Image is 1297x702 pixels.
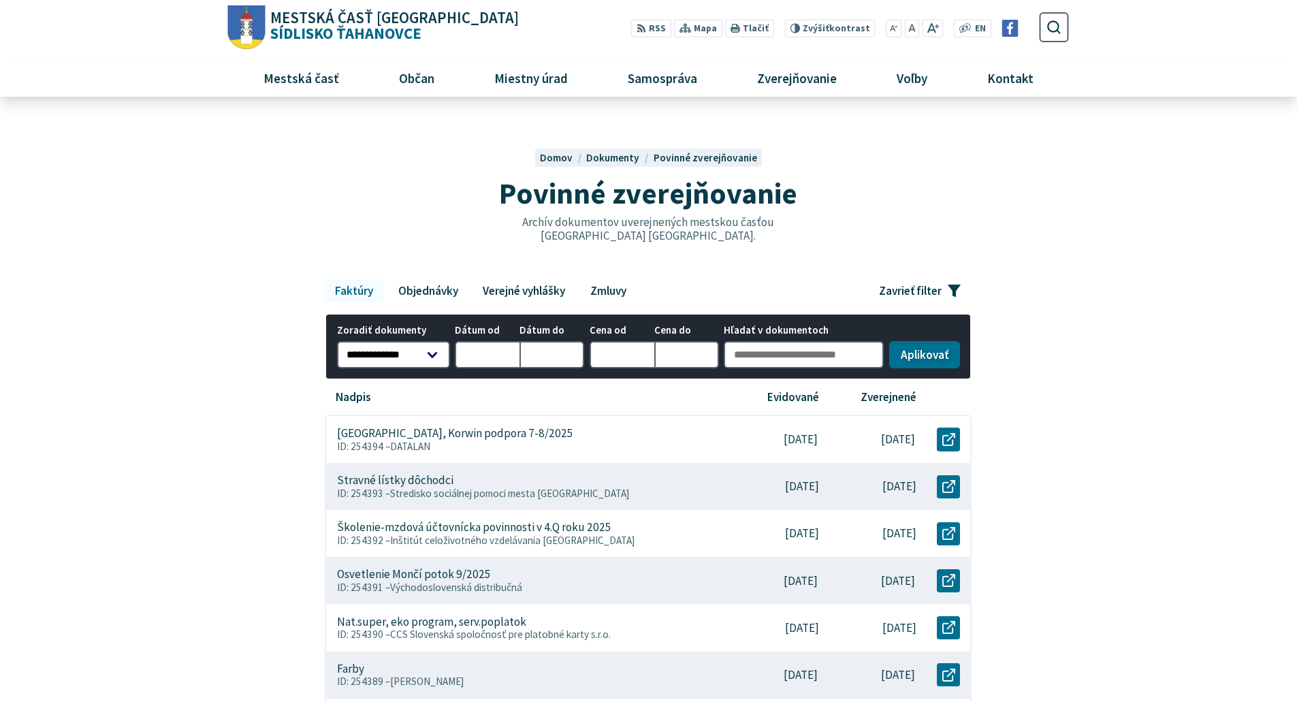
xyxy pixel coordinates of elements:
span: Mestská časť [GEOGRAPHIC_DATA] [270,10,519,26]
p: Nadpis [336,390,371,404]
p: ID: 254389 – [337,675,721,688]
button: Zmenšiť veľkosť písma [886,19,902,37]
span: Povinné zverejňovanie [499,174,797,212]
span: Zavrieť filter [879,284,942,298]
select: Zoradiť dokumenty [337,341,450,368]
p: Školenie-mzdová účtovnícka povinnosti v 4.Q roku 2025 [337,520,611,535]
p: [DATE] [881,432,915,447]
span: Voľby [892,59,933,96]
p: [DATE] [882,621,916,635]
a: Voľby [872,59,952,96]
button: Tlačiť [725,19,774,37]
p: [DATE] [784,432,818,447]
span: Dátum do [519,325,584,336]
p: Nat.super, eko program, serv.poplatok [337,615,526,629]
p: [DATE] [881,668,915,682]
a: Logo Sídlisko Ťahanovce, prejsť na domovskú stránku. [228,5,519,50]
a: Objednávky [388,279,468,302]
a: Miestny úrad [469,59,592,96]
p: ID: 254394 – [337,441,721,453]
span: Inštitút celoživotného vzdelávania [GEOGRAPHIC_DATA] [390,534,635,547]
button: Zväčšiť veľkosť písma [922,19,943,37]
a: Faktúry [325,279,383,302]
input: Dátum do [519,341,584,368]
p: [DATE] [882,479,916,494]
span: EN [975,22,986,36]
button: Zavrieť filter [869,279,972,302]
a: Mestská časť [238,59,364,96]
p: [DATE] [785,621,819,635]
span: Tlačiť [743,23,769,34]
input: Cena od [590,341,654,368]
a: Zverejňovanie [733,59,862,96]
p: ID: 254391 – [337,581,721,594]
span: Východoslovenská distribučná [390,581,522,594]
p: Evidované [767,390,819,404]
span: Zverejňovanie [752,59,842,96]
p: Zverejnené [861,390,916,404]
a: EN [972,22,990,36]
p: [DATE] [785,526,819,541]
button: Nastaviť pôvodnú veľkosť písma [904,19,919,37]
a: Domov [540,151,586,164]
a: Kontakt [963,59,1059,96]
span: Mestská časť [258,59,344,96]
span: Dátum od [455,325,519,336]
a: Dokumenty [586,151,653,164]
p: [DATE] [785,479,819,494]
a: Občan [374,59,459,96]
p: [DATE] [784,668,818,682]
button: Zvýšiťkontrast [784,19,875,37]
a: Zmluvy [580,279,636,302]
span: Kontakt [982,59,1039,96]
p: Stravné lístky dôchodci [337,473,453,488]
input: Cena do [654,341,719,368]
p: [DATE] [881,574,915,588]
p: Farby [337,662,364,676]
span: RSS [649,22,666,36]
p: [DATE] [882,526,916,541]
span: Stredisko sociálnej pomoci mesta [GEOGRAPHIC_DATA] [390,487,630,500]
span: Dokumenty [586,151,639,164]
button: Aplikovať [889,341,960,368]
p: Archív dokumentov uverejnených mestskou časťou [GEOGRAPHIC_DATA] [GEOGRAPHIC_DATA]. [493,215,803,243]
span: [PERSON_NAME] [390,675,464,688]
span: Sídlisko Ťahanovce [266,10,519,42]
span: Zvýšiť [803,22,829,34]
span: Zoradiť dokumenty [337,325,450,336]
p: ID: 254392 – [337,535,722,547]
a: Povinné zverejňovanie [654,151,757,164]
p: [GEOGRAPHIC_DATA], Korwin podpora 7-8/2025 [337,426,573,441]
span: Hľadať v dokumentoch [724,325,884,336]
span: Samospráva [622,59,702,96]
a: RSS [631,19,671,37]
span: Cena od [590,325,654,336]
input: Dátum od [455,341,519,368]
a: Verejné vyhlášky [473,279,575,302]
p: ID: 254393 – [337,488,722,500]
span: kontrast [803,23,870,34]
a: Samospráva [603,59,722,96]
p: ID: 254390 – [337,628,722,641]
input: Hľadať v dokumentoch [724,341,884,368]
span: Domov [540,151,573,164]
span: Občan [394,59,439,96]
span: Mapa [694,22,717,36]
p: [DATE] [784,574,818,588]
p: Osvetlenie Mončí potok 9/2025 [337,567,491,581]
img: Prejsť na domovskú stránku [228,5,266,50]
span: DATALAN [390,440,430,453]
span: CCS Slovenská spoločnosť pre platobné karty s.r.o. [390,628,611,641]
img: Prejsť na Facebook stránku [1002,20,1019,37]
a: Mapa [674,19,722,37]
span: Cena do [654,325,719,336]
span: Miestny úrad [489,59,573,96]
